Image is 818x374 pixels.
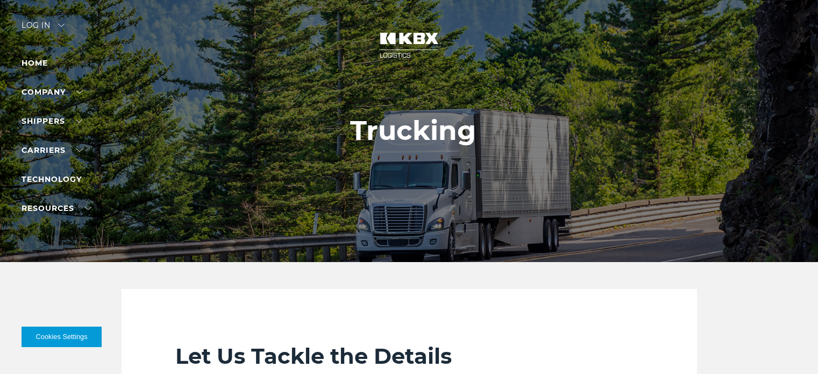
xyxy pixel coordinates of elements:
[22,116,82,126] a: SHIPPERS
[22,203,91,213] a: RESOURCES
[369,22,450,69] img: kbx logo
[22,87,83,97] a: Company
[175,343,643,370] h2: Let Us Tackle the Details
[22,174,82,184] a: Technology
[22,58,48,68] a: Home
[58,24,65,27] img: arrow
[22,22,65,37] div: Log in
[350,115,476,146] h1: Trucking
[22,145,83,155] a: Carriers
[22,327,102,347] button: Cookies Settings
